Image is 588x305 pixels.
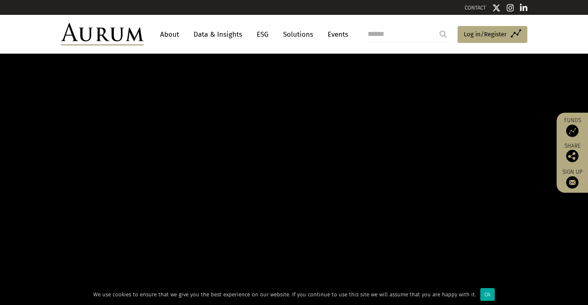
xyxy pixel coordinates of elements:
[156,27,183,42] a: About
[435,26,451,43] input: Submit
[189,27,246,42] a: Data & Insights
[464,29,507,39] span: Log in/Register
[561,143,584,162] div: Share
[253,27,273,42] a: ESG
[566,150,579,162] img: Share this post
[279,27,317,42] a: Solutions
[561,168,584,189] a: Sign up
[492,4,501,12] img: Twitter icon
[520,4,527,12] img: Linkedin icon
[507,4,514,12] img: Instagram icon
[561,117,584,137] a: Funds
[458,26,527,43] a: Log in/Register
[324,27,348,42] a: Events
[465,5,486,11] a: CONTACT
[566,125,579,137] img: Access Funds
[480,288,495,301] div: Ok
[61,23,144,45] img: Aurum
[566,176,579,189] img: Sign up to our newsletter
